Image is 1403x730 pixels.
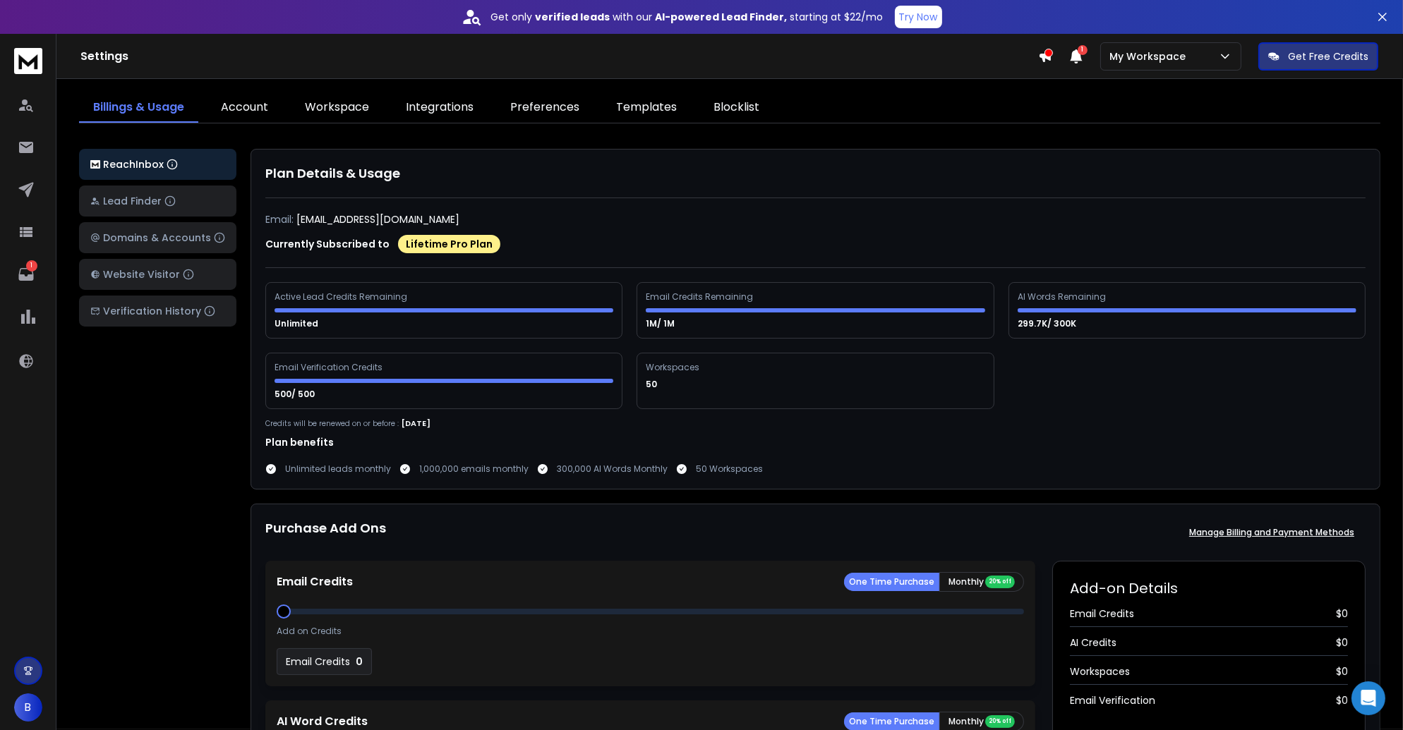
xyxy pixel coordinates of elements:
[1336,664,1348,679] span: $ 0
[419,463,529,475] p: 1,000,000 emails monthly
[1070,693,1155,707] span: Email Verification
[699,93,773,123] a: Blocklist
[1078,45,1088,55] span: 1
[277,573,353,590] p: Email Credits
[296,212,459,226] p: [EMAIL_ADDRESS][DOMAIN_NAME]
[1288,49,1368,63] p: Get Free Credits
[398,235,500,253] div: Lifetime Pro Plan
[265,212,294,226] p: Email:
[275,362,385,373] div: Email Verification Credits
[1336,693,1348,707] span: $ 0
[646,318,677,329] p: 1M/ 1M
[899,10,938,24] p: Try Now
[1070,578,1348,598] h2: Add-on Details
[496,93,594,123] a: Preferences
[79,296,236,327] button: Verification History
[265,164,1366,183] h1: Plan Details & Usage
[14,693,42,722] button: B
[265,237,390,251] p: Currently Subscribed to
[602,93,691,123] a: Templates
[275,318,320,329] p: Unlimited
[536,10,610,24] strong: verified leads
[1189,527,1354,538] p: Manage Billing and Payment Methods
[1070,664,1130,679] span: Workspaces
[1070,635,1116,650] span: AI Credits
[646,379,659,390] p: 50
[844,573,939,591] button: One Time Purchase
[696,463,763,475] p: 50 Workspaces
[1070,607,1134,621] span: Email Credits
[1336,635,1348,650] span: $ 0
[895,6,942,28] button: Try Now
[1178,518,1366,547] button: Manage Billing and Payment Methods
[277,626,342,637] p: Add on Credits
[80,48,1038,65] h1: Settings
[275,389,317,400] p: 500/ 500
[79,185,236,217] button: Lead Finder
[402,418,430,430] p: [DATE]
[79,93,198,123] a: Billings & Usage
[392,93,488,123] a: Integrations
[265,518,386,547] h1: Purchase Add Ons
[26,260,37,272] p: 1
[12,260,40,288] a: 1
[1109,49,1191,63] p: My Workspace
[1351,681,1385,715] div: Open Intercom Messenger
[275,291,409,303] div: Active Lead Credits Remaining
[985,576,1015,588] div: 20% off
[656,10,788,24] strong: AI-powered Lead Finder,
[557,463,668,475] p: 300,000 AI Words Monthly
[285,463,391,475] p: Unlimited leads monthly
[1018,318,1078,329] p: 299.7K/ 300K
[1018,291,1108,303] div: AI Words Remaining
[90,160,100,169] img: logo
[207,93,282,123] a: Account
[79,259,236,290] button: Website Visitor
[646,362,701,373] div: Workspaces
[265,418,399,429] p: Credits will be renewed on or before :
[491,10,884,24] p: Get only with our starting at $22/mo
[939,572,1024,592] button: Monthly 20% off
[79,222,236,253] button: Domains & Accounts
[646,291,755,303] div: Email Credits Remaining
[1258,42,1378,71] button: Get Free Credits
[1336,607,1348,621] span: $ 0
[79,149,236,180] button: ReachInbox
[265,435,1366,449] h1: Plan benefits
[14,48,42,74] img: logo
[286,655,350,669] p: Email Credits
[277,713,368,730] p: AI Word Credits
[291,93,383,123] a: Workspace
[985,715,1015,728] div: 20% off
[356,655,363,669] p: 0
